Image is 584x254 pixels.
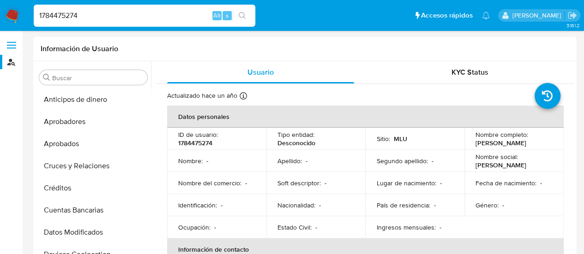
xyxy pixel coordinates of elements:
p: Apellido : [277,157,302,165]
p: - [315,223,317,231]
p: - [206,157,208,165]
p: Nombre del comercio : [178,179,241,187]
span: KYC Status [452,67,488,77]
p: Sitio : [376,135,390,143]
span: Alt [213,11,221,20]
p: Ingresos mensuales : [376,223,435,231]
p: Fecha de nacimiento : [476,179,536,187]
p: - [319,201,321,209]
p: Segundo apellido : [376,157,427,165]
p: Tipo entidad : [277,130,314,139]
p: - [502,201,504,209]
button: Cruces y Relaciones [36,155,151,177]
p: [PERSON_NAME] [476,139,526,147]
button: Anticipos de dinero [36,89,151,111]
span: Accesos rápidos [421,11,473,20]
p: MLU [393,135,407,143]
button: Créditos [36,177,151,199]
a: Notificaciones [482,12,490,19]
p: Nombre social : [476,153,518,161]
p: Ocupación : [178,223,211,231]
p: - [245,179,247,187]
p: - [325,179,326,187]
p: - [439,223,441,231]
p: ID de usuario : [178,130,218,139]
input: Buscar usuario o caso... [34,10,255,22]
p: - [431,157,433,165]
p: Actualizado hace un año [167,91,237,100]
a: Salir [567,11,577,20]
button: Buscar [43,74,50,81]
p: País de residencia : [376,201,430,209]
p: - [433,201,435,209]
p: federico.dibella@mercadolibre.com [512,11,564,20]
p: Lugar de nacimiento : [376,179,436,187]
button: Cuentas Bancarias [36,199,151,221]
p: - [221,201,223,209]
p: - [306,157,307,165]
button: Datos Modificados [36,221,151,243]
span: Usuario [247,67,274,77]
p: - [440,179,441,187]
button: search-icon [233,9,252,22]
p: - [540,179,542,187]
th: Datos personales [167,106,564,128]
p: Desconocido [277,139,315,147]
p: - [214,223,216,231]
p: Nacionalidad : [277,201,315,209]
span: s [226,11,229,20]
button: Aprobadores [36,111,151,133]
p: 1784475274 [178,139,212,147]
p: Género : [476,201,499,209]
h1: Información de Usuario [41,44,118,53]
p: Nombre : [178,157,203,165]
p: [PERSON_NAME] [476,161,526,169]
p: Identificación : [178,201,217,209]
p: Nombre completo : [476,130,528,139]
input: Buscar [52,74,144,82]
button: Aprobados [36,133,151,155]
p: Soft descriptor : [277,179,321,187]
p: Estado Civil : [277,223,312,231]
